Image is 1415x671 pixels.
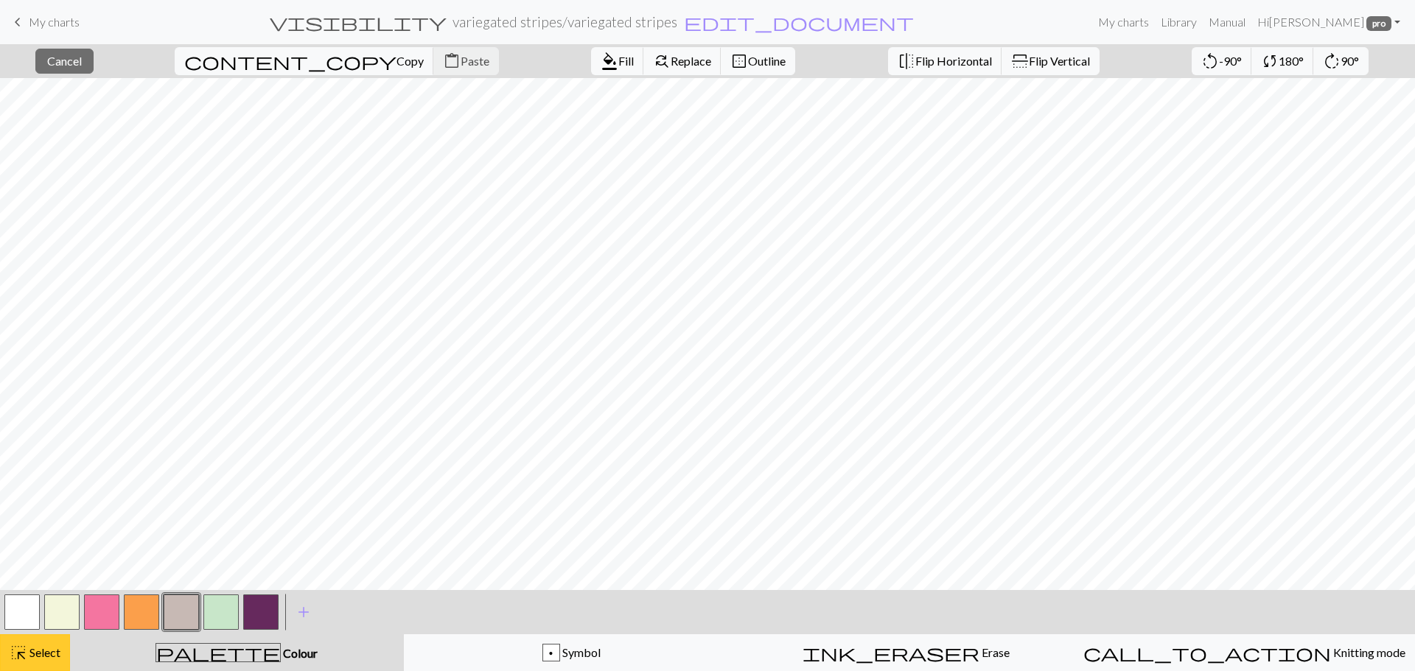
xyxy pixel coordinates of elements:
[1313,47,1369,75] button: 90°
[70,634,404,671] button: Colour
[1092,7,1155,37] a: My charts
[1155,7,1203,37] a: Library
[1201,51,1219,71] span: rotate_left
[898,51,915,71] span: flip
[453,13,677,30] h2: variegated stripes / variegated stripes
[979,645,1010,659] span: Erase
[1002,47,1100,75] button: Flip Vertical
[601,51,618,71] span: format_color_fill
[1083,642,1331,663] span: call_to_action
[543,644,559,662] div: p
[738,634,1074,671] button: Erase
[560,645,601,659] span: Symbol
[27,645,60,659] span: Select
[1261,51,1279,71] span: sync
[653,51,671,71] span: find_replace
[404,634,739,671] button: p Symbol
[1323,51,1341,71] span: rotate_right
[1279,54,1304,68] span: 180°
[9,12,27,32] span: keyboard_arrow_left
[618,54,634,68] span: Fill
[175,47,434,75] button: Copy
[803,642,979,663] span: ink_eraser
[1029,54,1090,68] span: Flip Vertical
[9,10,80,35] a: My charts
[1219,54,1242,68] span: -90°
[1010,52,1030,70] span: flip
[184,51,396,71] span: content_copy
[888,47,1002,75] button: Flip Horizontal
[10,642,27,663] span: highlight_alt
[156,642,280,663] span: palette
[721,47,795,75] button: Outline
[1074,634,1415,671] button: Knitting mode
[1331,645,1405,659] span: Knitting mode
[671,54,711,68] span: Replace
[684,12,914,32] span: edit_document
[591,47,644,75] button: Fill
[1366,16,1391,31] span: pro
[295,602,312,622] span: add
[1251,47,1314,75] button: 180°
[396,54,424,68] span: Copy
[1203,7,1251,37] a: Manual
[1251,7,1406,37] a: Hi[PERSON_NAME] pro
[1192,47,1252,75] button: -90°
[35,49,94,74] button: Cancel
[270,12,447,32] span: visibility
[643,47,722,75] button: Replace
[915,54,992,68] span: Flip Horizontal
[1341,54,1359,68] span: 90°
[730,51,748,71] span: border_outer
[748,54,786,68] span: Outline
[281,646,318,660] span: Colour
[47,54,82,68] span: Cancel
[29,15,80,29] span: My charts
